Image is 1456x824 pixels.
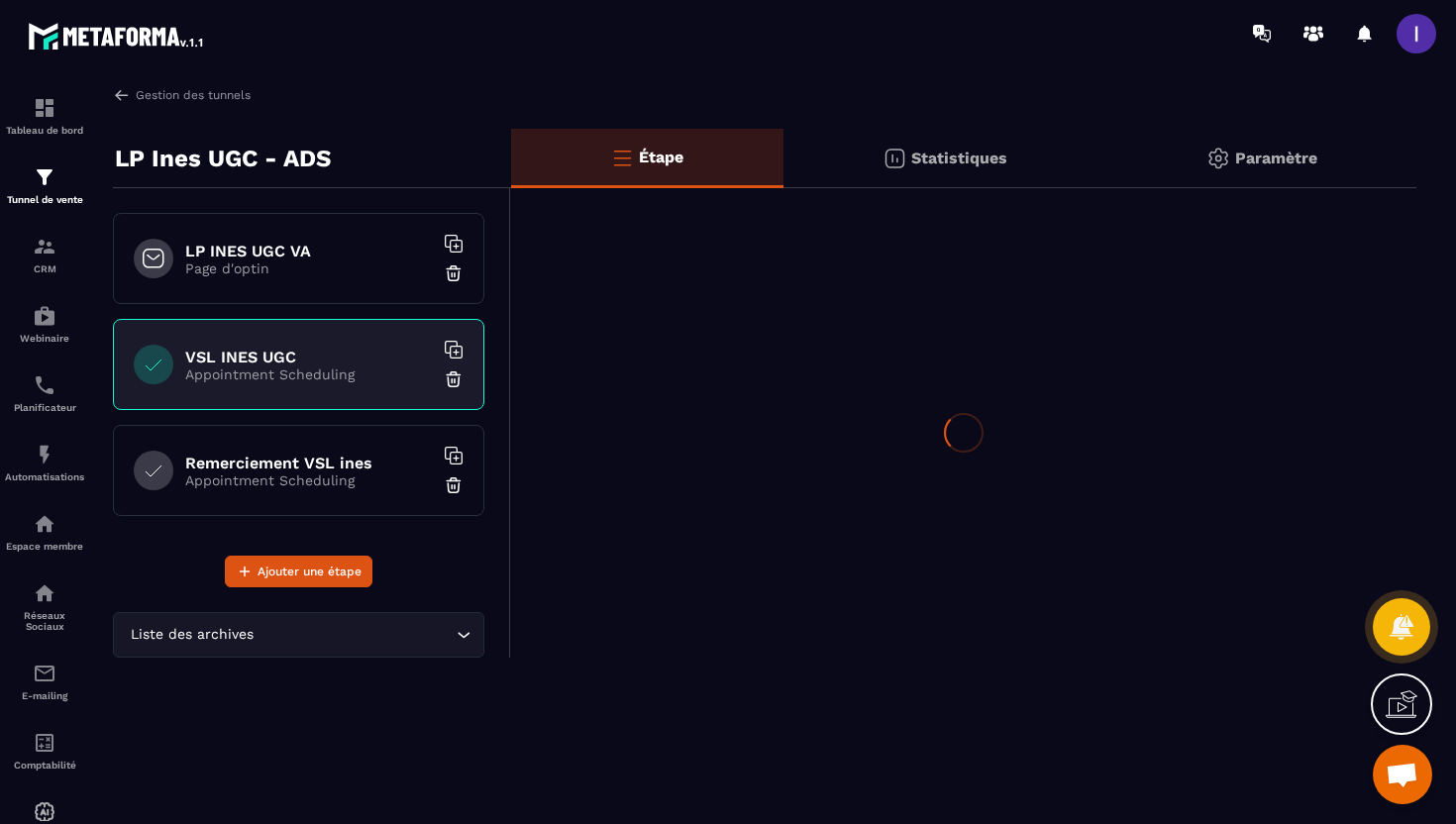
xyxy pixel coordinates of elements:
a: accountantaccountantComptabilité [5,716,84,785]
p: Appointment Scheduling [185,366,433,382]
h6: VSL INES UGC [185,348,433,366]
input: Search for option [258,624,452,646]
h6: Remerciement VSL ines [185,454,433,472]
img: trash [444,475,464,495]
span: Ajouter une étape [258,562,362,581]
img: email [33,662,56,685]
a: Ouvrir le chat [1373,745,1432,804]
h6: LP INES UGC VA [185,242,433,260]
img: arrow [113,86,131,104]
a: social-networksocial-networkRéseaux Sociaux [5,566,84,647]
p: LP Ines UGC - ADS [115,139,331,178]
p: Paramètre [1235,149,1317,167]
div: Search for option [113,612,484,658]
p: Espace membre [5,541,84,552]
p: Planificateur [5,402,84,413]
a: automationsautomationsEspace membre [5,497,84,566]
span: Liste des archives [126,624,258,646]
a: emailemailE-mailing [5,647,84,716]
img: automations [33,443,56,466]
p: Comptabilité [5,760,84,771]
a: Gestion des tunnels [113,86,251,104]
a: automationsautomationsAutomatisations [5,428,84,497]
p: Réseaux Sociaux [5,610,84,632]
p: Tableau de bord [5,125,84,136]
img: logo [28,18,206,53]
img: bars-o.4a397970.svg [610,146,634,169]
img: formation [33,165,56,189]
img: automations [33,304,56,328]
img: formation [33,96,56,120]
img: accountant [33,731,56,755]
p: Automatisations [5,471,84,482]
a: schedulerschedulerPlanificateur [5,359,84,428]
img: trash [444,369,464,389]
p: Statistiques [911,149,1007,167]
img: stats.20deebd0.svg [883,147,906,170]
img: trash [444,263,464,283]
img: setting-gr.5f69749f.svg [1206,147,1230,170]
img: formation [33,235,56,258]
p: Étape [639,148,683,166]
p: Appointment Scheduling [185,472,433,488]
p: Tunnel de vente [5,194,84,205]
p: CRM [5,263,84,274]
img: automations [33,512,56,536]
a: automationsautomationsWebinaire [5,289,84,359]
p: E-mailing [5,690,84,701]
p: Page d'optin [185,260,433,276]
button: Ajouter une étape [225,556,372,587]
img: social-network [33,581,56,605]
a: formationformationCRM [5,220,84,289]
p: Webinaire [5,333,84,344]
img: automations [33,800,56,824]
a: formationformationTunnel de vente [5,151,84,220]
a: formationformationTableau de bord [5,81,84,151]
img: scheduler [33,373,56,397]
